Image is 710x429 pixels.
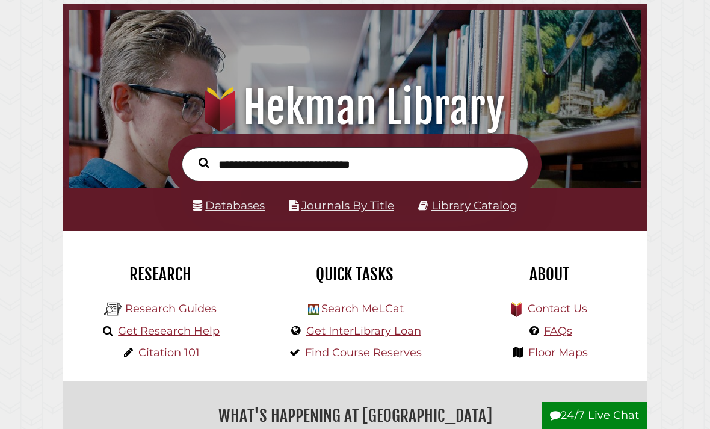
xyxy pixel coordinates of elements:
h2: About [461,264,638,285]
a: Find Course Reserves [305,346,422,359]
a: Get InterLibrary Loan [306,324,421,338]
a: Library Catalog [431,199,517,212]
i: Search [199,158,209,169]
a: Contact Us [528,302,587,315]
h1: Hekman Library [80,81,631,134]
a: Databases [193,199,265,212]
h2: Research [72,264,248,285]
a: Search MeLCat [321,302,404,315]
a: Floor Maps [528,346,588,359]
button: Search [193,155,215,171]
img: Hekman Library Logo [308,304,319,315]
a: Citation 101 [138,346,200,359]
a: FAQs [544,324,572,338]
a: Research Guides [125,302,217,315]
h2: Quick Tasks [267,264,443,285]
a: Journals By Title [301,199,394,212]
img: Hekman Library Logo [104,300,122,318]
a: Get Research Help [118,324,220,338]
